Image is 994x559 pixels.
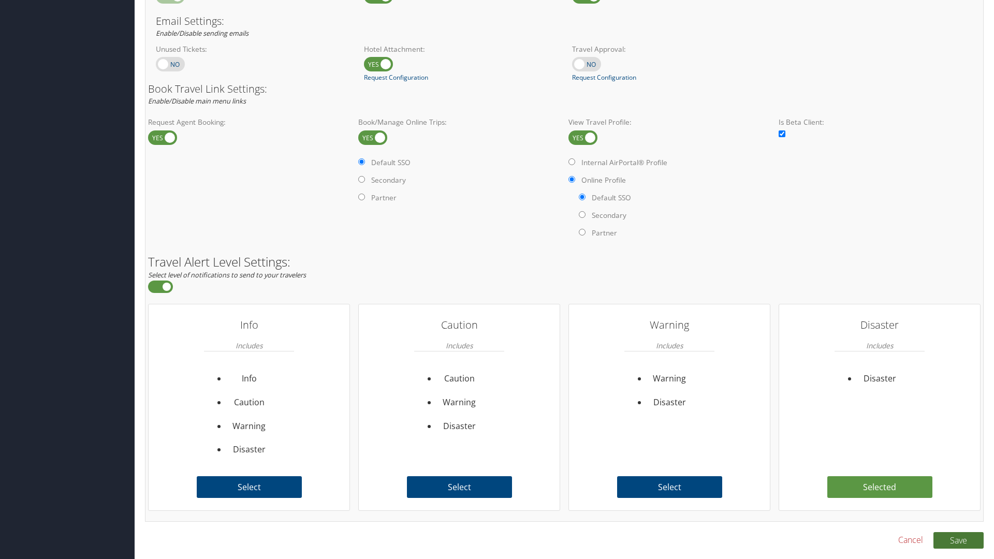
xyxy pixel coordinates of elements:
li: Caution [227,391,272,415]
label: Is Beta Client: [779,117,981,127]
em: Enable/Disable main menu links [148,96,246,106]
label: Secondary [371,175,406,185]
label: View Travel Profile: [568,117,770,127]
li: Caution [437,367,482,391]
em: Includes [236,335,262,356]
label: Internal AirPortal® Profile [581,157,667,168]
h3: Disaster [835,315,925,335]
label: Default SSO [371,157,411,168]
label: Default SSO [592,193,631,203]
em: Enable/Disable sending emails [156,28,248,38]
li: Disaster [857,367,902,391]
a: Cancel [898,534,923,546]
label: Unused Tickets: [156,44,348,54]
h3: Email Settings: [156,16,973,26]
a: Request Configuration [364,73,428,82]
label: Book/Manage Online Trips: [358,117,560,127]
label: Secondary [592,210,626,220]
em: Includes [866,335,893,356]
button: Save [933,532,984,549]
li: Warning [227,415,272,438]
li: Disaster [647,391,692,415]
li: Disaster [437,415,482,438]
h3: Caution [414,315,504,335]
label: Select [407,476,512,498]
li: Info [227,367,272,391]
label: Selected [827,476,932,498]
label: Partner [371,193,397,203]
label: Request Agent Booking: [148,117,350,127]
label: Partner [592,228,617,238]
label: Travel Approval: [572,44,765,54]
li: Warning [437,391,482,415]
h3: Warning [624,315,714,335]
em: Select level of notifications to send to your travelers [148,270,306,279]
label: Select [617,476,722,498]
li: Warning [647,367,692,391]
label: Online Profile [581,175,626,185]
label: Hotel Attachment: [364,44,557,54]
label: Select [197,476,302,498]
h3: Info [204,315,294,335]
li: Disaster [227,438,272,462]
a: Request Configuration [572,73,636,82]
h2: Travel Alert Level Settings: [148,256,981,268]
h3: Book Travel Link Settings: [148,84,981,94]
em: Includes [446,335,473,356]
em: Includes [656,335,683,356]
